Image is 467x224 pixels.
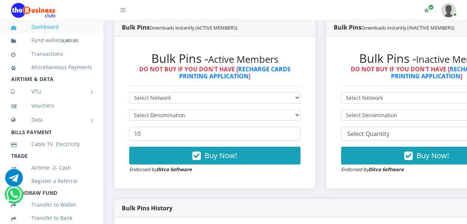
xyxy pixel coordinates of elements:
strong: Ditco Software [157,166,192,173]
i: Renew/Upgrade Subscription [424,7,429,13]
strong: Bulk Pins [334,23,454,31]
button: Buy Now! [129,147,301,164]
small: Downloads instantly (ACTIVE MEMBERS) [150,24,237,31]
small: Downloads instantly (INACTIVE MEMBERS) [361,24,454,31]
strong: Bulk Pins [122,23,237,31]
strong: DO NOT BUY IF YOU DON'T HAVE [ ] [139,65,291,80]
small: Active Members [208,53,278,66]
small: Endorsed by [129,166,192,173]
b: 6,883.55 [62,38,77,43]
img: Logo [11,3,55,18]
a: VTU [11,82,92,101]
strong: Bulk Pins History [122,204,172,212]
small: [ ] [60,38,79,43]
small: Endorsed by [341,166,404,173]
a: Chat for support [5,174,23,187]
strong: Ditco Software [368,166,404,173]
span: Renew/Upgrade Subscription [428,4,434,10]
span: Buy Now! [205,150,237,160]
a: Chat for support [6,191,21,203]
a: Register a Referral [11,173,92,190]
span: Buy Now! [416,150,449,160]
a: Transfer to Wallet [11,196,92,213]
a: Fund wallet[6,883.55] [11,32,92,49]
a: Airtime -2- Cash [11,159,92,176]
a: Data [11,111,92,129]
a: Dashboard [11,18,92,35]
img: User [441,3,456,17]
input: Enter Quantity [129,127,301,141]
a: Vouchers [11,97,92,114]
h2: Bulk Pins - [129,51,301,65]
a: RECHARGE CARDS PRINTING APPLICATION [179,65,291,80]
a: Cable TV, Electricity [11,136,92,153]
a: Transactions [11,45,92,62]
a: Miscellaneous Payments [11,59,92,76]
